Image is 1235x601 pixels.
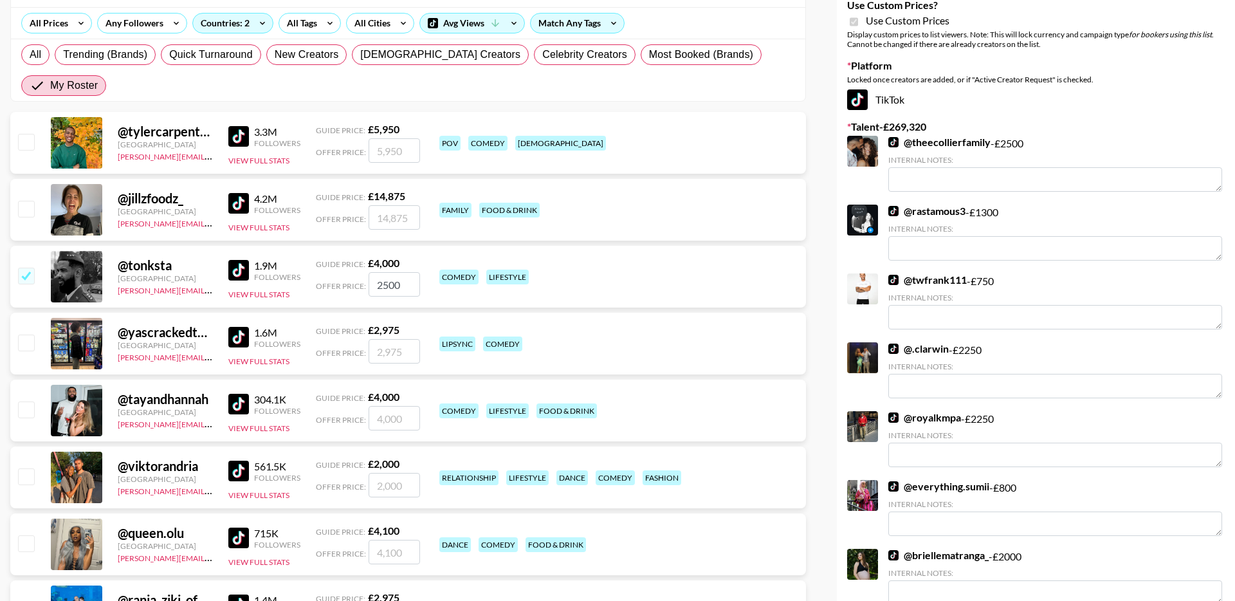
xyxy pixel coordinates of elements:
div: @ yascrackedthat [118,324,213,340]
div: @ viktorandria [118,458,213,474]
div: fashion [643,470,681,485]
div: lifestyle [486,270,529,284]
a: [PERSON_NAME][EMAIL_ADDRESS][DOMAIN_NAME] [118,484,308,496]
a: @twfrank111 [888,273,967,286]
div: pov [439,136,461,151]
em: for bookers using this list [1129,30,1212,39]
div: Followers [254,540,300,550]
div: comedy [483,337,522,351]
div: 715K [254,527,300,540]
button: View Full Stats [228,423,289,433]
span: Guide Price: [316,326,365,336]
strong: £ 4,000 [368,391,399,403]
img: TikTok [888,344,899,354]
div: [GEOGRAPHIC_DATA] [118,474,213,484]
img: TikTok [228,327,249,347]
div: Locked once creators are added, or if "Active Creator Request" is checked. [847,75,1225,84]
a: [PERSON_NAME][EMAIL_ADDRESS][DOMAIN_NAME] [118,417,308,429]
div: dance [556,470,588,485]
div: @ tayandhannah [118,391,213,407]
span: Guide Price: [316,393,365,403]
div: Countries: 2 [193,14,273,33]
a: @briellematranga_ [888,549,989,562]
span: Guide Price: [316,460,365,470]
span: My Roster [50,78,98,93]
div: All Cities [347,14,393,33]
div: Internal Notes: [888,568,1222,578]
span: New Creators [275,47,339,62]
div: All Prices [22,14,71,33]
img: TikTok [228,193,249,214]
div: 4.2M [254,192,300,205]
a: [PERSON_NAME][EMAIL_ADDRESS][DOMAIN_NAME] [118,350,308,362]
div: food & drink [536,403,597,418]
img: TikTok [228,260,249,281]
div: @ tonksta [118,257,213,273]
a: @rastamous3 [888,205,965,217]
button: View Full Stats [228,290,289,299]
img: TikTok [888,206,899,216]
input: 4,000 [369,272,420,297]
strong: £ 14,875 [368,190,405,202]
div: [GEOGRAPHIC_DATA] [118,407,213,417]
span: Guide Price: [316,259,365,269]
span: Most Booked (Brands) [649,47,753,62]
span: Guide Price: [316,527,365,537]
div: Internal Notes: [888,224,1222,234]
span: All [30,47,41,62]
div: Followers [254,473,300,483]
div: Internal Notes: [888,155,1222,165]
div: Followers [254,138,300,148]
div: comedy [596,470,635,485]
div: comedy [479,537,518,552]
div: [GEOGRAPHIC_DATA] [118,207,213,216]
button: View Full Stats [228,490,289,500]
span: Celebrity Creators [542,47,627,62]
div: Internal Notes: [888,362,1222,371]
a: [PERSON_NAME][EMAIL_ADDRESS][DOMAIN_NAME] [118,149,308,162]
span: Guide Price: [316,192,365,202]
div: - £ 1300 [888,205,1222,261]
div: [GEOGRAPHIC_DATA] [118,273,213,283]
div: Any Followers [98,14,166,33]
div: 561.5K [254,460,300,473]
img: TikTok [888,550,899,560]
span: Trending (Brands) [63,47,147,62]
a: @royalkmpa [888,411,961,424]
div: [GEOGRAPHIC_DATA] [118,140,213,149]
div: food & drink [526,537,586,552]
div: lipsync [439,337,475,351]
div: Match Any Tags [531,14,624,33]
input: 2,000 [369,473,420,497]
strong: £ 2,000 [368,458,399,470]
div: Internal Notes: [888,499,1222,509]
div: Internal Notes: [888,430,1222,440]
img: TikTok [847,89,868,110]
button: View Full Stats [228,156,289,165]
div: lifestyle [486,403,529,418]
div: - £ 2250 [888,411,1222,467]
a: @.clarwin [888,342,949,355]
div: [GEOGRAPHIC_DATA] [118,541,213,551]
div: relationship [439,470,499,485]
a: @theecollierfamily [888,136,991,149]
div: lifestyle [506,470,549,485]
label: Platform [847,59,1225,72]
strong: £ 4,100 [368,524,399,537]
img: TikTok [888,412,899,423]
div: Followers [254,406,300,416]
div: Followers [254,205,300,215]
span: Use Custom Prices [866,14,949,27]
div: - £ 2500 [888,136,1222,192]
div: - £ 800 [888,480,1222,536]
label: Talent - £ 269,320 [847,120,1225,133]
div: [GEOGRAPHIC_DATA] [118,340,213,350]
img: TikTok [888,275,899,285]
div: family [439,203,471,217]
button: View Full Stats [228,356,289,366]
strong: £ 4,000 [368,257,399,269]
div: @ jillzfoodz_ [118,190,213,207]
span: Offer Price: [316,348,366,358]
span: [DEMOGRAPHIC_DATA] Creators [360,47,520,62]
img: TikTok [888,137,899,147]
